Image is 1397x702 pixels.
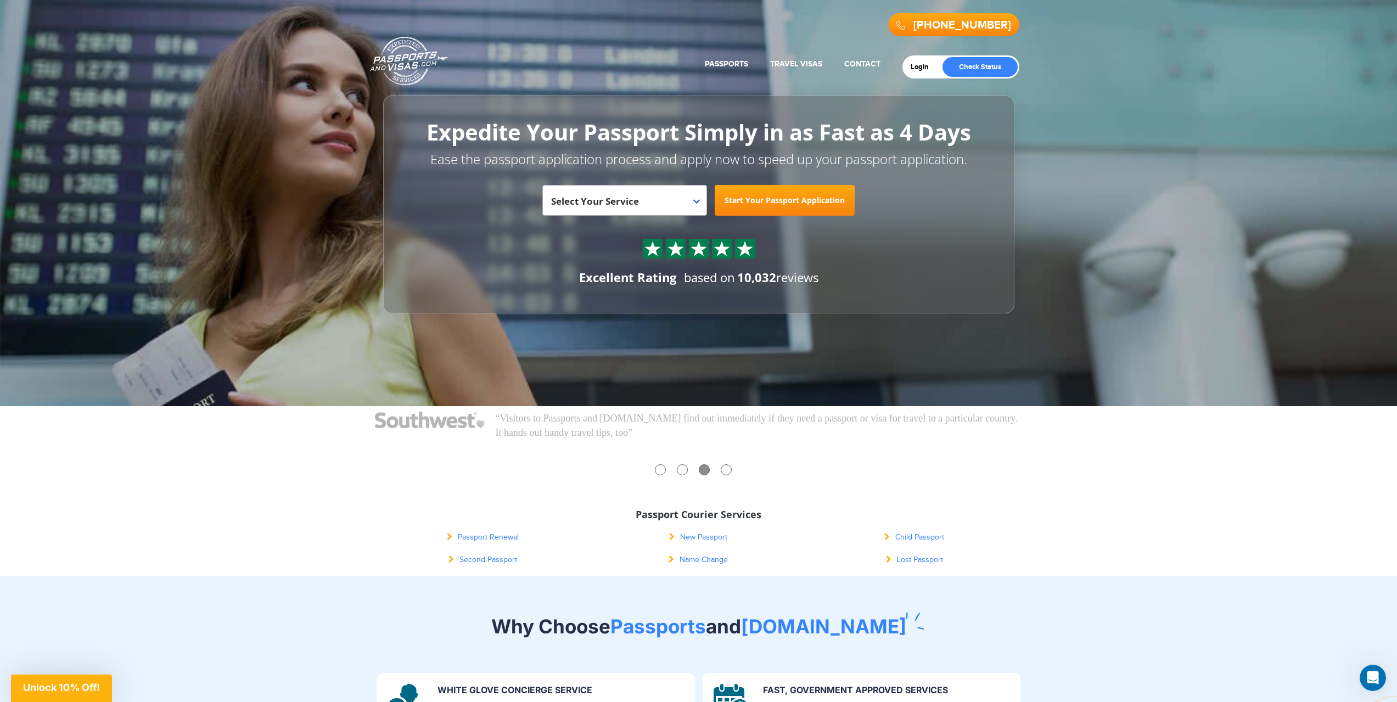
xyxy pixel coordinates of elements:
[370,36,448,86] a: Passports & [DOMAIN_NAME]
[886,555,943,564] a: Lost Passport
[408,150,990,169] p: Ease the passport application process and apply now to speed up your passport application.
[911,63,936,71] a: Login
[375,412,485,428] img: Southwest
[667,240,684,257] img: Sprite St
[684,269,735,285] span: based on
[942,57,1018,77] a: Check Status
[408,120,990,144] h1: Expedite Your Passport Simply in as Fast as 4 Days
[844,59,880,69] a: Contact
[737,269,818,285] span: reviews
[705,59,748,69] a: Passports
[669,555,728,564] a: Name Change
[741,615,906,638] span: [DOMAIN_NAME]
[610,615,706,638] span: Passports
[913,19,1011,32] a: [PHONE_NUMBER]
[770,59,822,69] a: Travel Visas
[884,533,944,542] a: Child Passport
[763,684,1009,697] p: FAST, GOVERNMENT APPROVED SERVICES
[551,195,639,207] span: Select Your Service
[644,240,661,257] img: Sprite St
[669,533,727,542] a: New Passport
[448,555,517,564] a: Second Passport
[1360,665,1386,691] iframe: Intercom live chat
[11,675,112,702] div: Unlock 10% Off!
[691,240,707,257] img: Sprite St
[383,509,1014,520] h3: Passport Courier Services
[437,684,684,697] p: WHITE GLOVE CONCIERGE SERVICE
[737,269,776,285] strong: 10,032
[715,185,855,216] a: Start Your Passport Application
[378,615,1020,638] h2: Why Choose and
[714,240,730,257] img: Sprite St
[542,185,707,216] span: Select Your Service
[496,412,1023,440] p: “Visitors to Passports and [DOMAIN_NAME] find out immediately if they need a passport or visa for...
[447,533,519,542] a: Passport Renewal
[551,189,695,220] span: Select Your Service
[737,240,753,257] img: Sprite St
[23,682,100,693] span: Unlock 10% Off!
[579,269,676,286] div: Excellent Rating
